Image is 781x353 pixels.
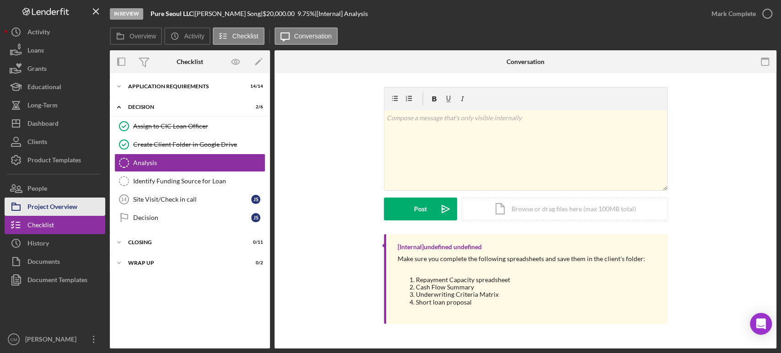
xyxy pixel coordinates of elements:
[315,10,368,17] div: | [Internal] Analysis
[247,240,263,245] div: 0 / 11
[247,104,263,110] div: 2 / 6
[114,154,265,172] a: Analysis
[151,10,193,17] b: Pure Seoul LLC
[23,330,82,351] div: [PERSON_NAME]
[213,27,264,45] button: Checklist
[164,27,210,45] button: Activity
[27,41,44,62] div: Loans
[133,214,251,221] div: Decision
[195,10,263,17] div: [PERSON_NAME] Song |
[27,252,60,273] div: Documents
[27,216,54,236] div: Checklist
[414,198,427,220] div: Post
[5,330,105,348] button: CM[PERSON_NAME]
[27,151,81,171] div: Product Templates
[506,58,544,65] div: Conversation
[398,255,645,262] div: Make sure you complete the following spreadsheets and save them in the client's folder:
[398,243,482,251] div: [Internal] undefined undefined
[251,195,260,204] div: J S
[133,123,265,130] div: Assign to CIC Loan Officer
[5,96,105,114] button: Long-Term
[5,151,105,169] button: Product Templates
[294,32,332,40] label: Conversation
[11,337,17,342] text: CM
[297,10,315,17] div: 9.75 %
[247,260,263,266] div: 0 / 2
[27,234,49,255] div: History
[177,58,203,65] div: Checklist
[184,32,204,40] label: Activity
[232,32,259,40] label: Checklist
[114,190,265,209] a: 14Site Visit/Check in callJS
[133,159,265,166] div: Analysis
[5,23,105,41] button: Activity
[114,135,265,154] a: Create Client Folder in Google Drive
[27,96,58,117] div: Long-Term
[5,216,105,234] button: Checklist
[128,240,240,245] div: CLOSING
[247,84,263,89] div: 14 / 14
[416,291,645,298] li: Underwriting Criteria Matrix
[114,209,265,227] a: DecisionJS
[27,59,47,80] div: Grants
[750,313,772,335] div: Open Intercom Messenger
[5,234,105,252] button: History
[110,27,162,45] button: Overview
[128,260,240,266] div: WRAP UP
[129,32,156,40] label: Overview
[128,104,240,110] div: Decision
[5,41,105,59] button: Loans
[5,78,105,96] button: Educational
[5,133,105,151] button: Clients
[133,196,251,203] div: Site Visit/Check in call
[5,59,105,78] button: Grants
[133,141,265,148] div: Create Client Folder in Google Drive
[5,114,105,133] button: Dashboard
[5,271,105,289] button: Document Templates
[114,172,265,190] a: Identify Funding Source for Loan
[5,252,105,271] button: Documents
[5,198,105,216] button: Project Overview
[121,197,127,202] tspan: 14
[27,133,47,153] div: Clients
[114,117,265,135] a: Assign to CIC Loan Officer
[416,299,645,306] li: Short loan proposal
[133,177,265,185] div: Identify Funding Source for Loan
[27,23,50,43] div: Activity
[5,179,105,198] button: People
[416,276,645,283] li: Repayment Capacity spreadsheet
[151,10,195,17] div: |
[384,198,457,220] button: Post
[263,10,297,17] div: $20,000.00
[110,8,143,20] div: In Review
[27,179,47,200] div: People
[251,213,260,222] div: J S
[128,84,240,89] div: APPLICATION REQUIREMENTS
[275,27,338,45] button: Conversation
[416,283,645,291] li: Cash Flow Summary
[27,271,87,291] div: Document Templates
[27,198,77,218] div: Project Overview
[711,5,756,23] div: Mark Complete
[702,5,776,23] button: Mark Complete
[27,114,59,135] div: Dashboard
[27,78,61,98] div: Educational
